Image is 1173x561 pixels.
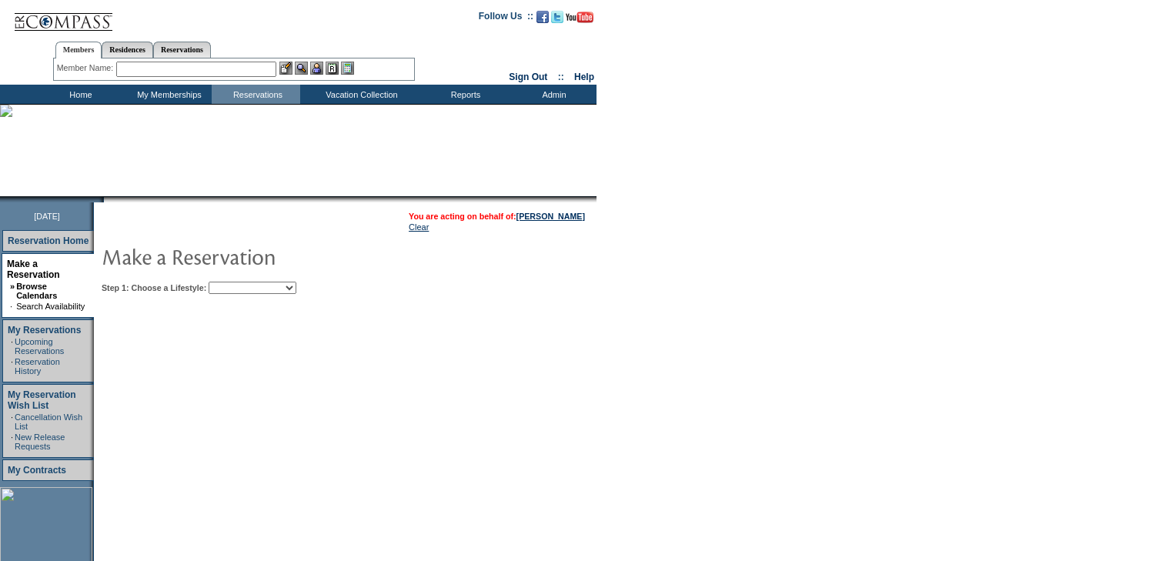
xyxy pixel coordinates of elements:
[212,85,300,104] td: Reservations
[15,337,64,356] a: Upcoming Reservations
[409,212,585,221] span: You are acting on behalf of:
[310,62,323,75] img: Impersonate
[102,241,409,272] img: pgTtlMakeReservation.gif
[295,62,308,75] img: View
[99,196,104,202] img: promoShadowLeftCorner.gif
[536,11,549,23] img: Become our fan on Facebook
[15,357,60,376] a: Reservation History
[16,282,57,300] a: Browse Calendars
[11,357,13,376] td: ·
[279,62,292,75] img: b_edit.gif
[16,302,85,311] a: Search Availability
[102,42,153,58] a: Residences
[551,15,563,25] a: Follow us on Twitter
[8,465,66,476] a: My Contracts
[419,85,508,104] td: Reports
[153,42,211,58] a: Reservations
[558,72,564,82] span: ::
[57,62,116,75] div: Member Name:
[509,72,547,82] a: Sign Out
[11,432,13,451] td: ·
[10,282,15,291] b: »
[341,62,354,75] img: b_calculator.gif
[11,412,13,431] td: ·
[15,432,65,451] a: New Release Requests
[11,337,13,356] td: ·
[123,85,212,104] td: My Memberships
[55,42,102,58] a: Members
[8,235,89,246] a: Reservation Home
[15,412,82,431] a: Cancellation Wish List
[479,9,533,28] td: Follow Us ::
[566,15,593,25] a: Subscribe to our YouTube Channel
[300,85,419,104] td: Vacation Collection
[536,15,549,25] a: Become our fan on Facebook
[326,62,339,75] img: Reservations
[34,212,60,221] span: [DATE]
[102,283,206,292] b: Step 1: Choose a Lifestyle:
[10,302,15,311] td: ·
[508,85,597,104] td: Admin
[35,85,123,104] td: Home
[551,11,563,23] img: Follow us on Twitter
[566,12,593,23] img: Subscribe to our YouTube Channel
[104,196,105,202] img: blank.gif
[574,72,594,82] a: Help
[8,389,76,411] a: My Reservation Wish List
[8,325,81,336] a: My Reservations
[409,222,429,232] a: Clear
[516,212,585,221] a: [PERSON_NAME]
[7,259,60,280] a: Make a Reservation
